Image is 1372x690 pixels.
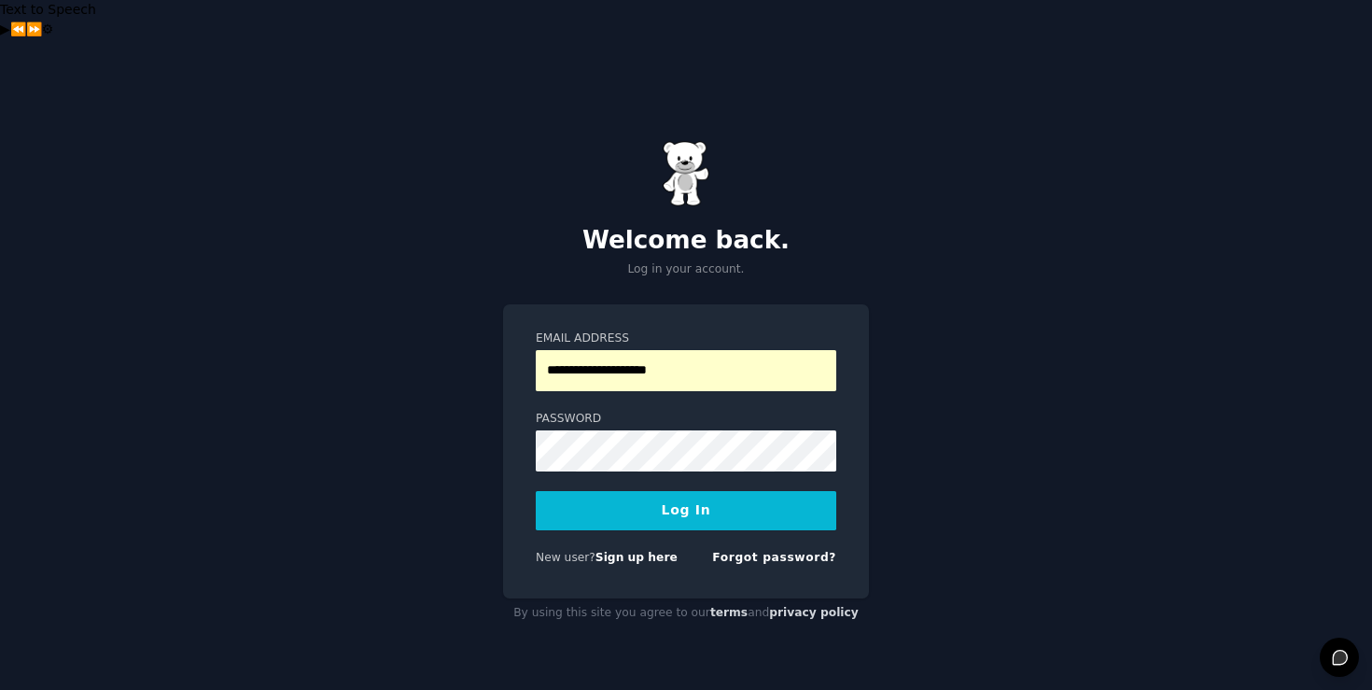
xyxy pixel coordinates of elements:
button: Forward [26,20,42,39]
a: terms [710,606,748,619]
a: Forgot password? [712,551,836,564]
a: privacy policy [769,606,859,619]
a: Sign up here [595,551,678,564]
h2: Welcome back. [503,226,869,256]
button: Settings [42,20,54,39]
button: Log In [536,491,836,530]
label: Password [536,411,836,428]
div: By using this site you agree to our and [503,598,869,628]
button: Previous [10,20,26,39]
span: New user? [536,551,595,564]
img: Gummy Bear [663,141,709,206]
label: Email Address [536,331,836,347]
p: Log in your account. [503,261,869,278]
